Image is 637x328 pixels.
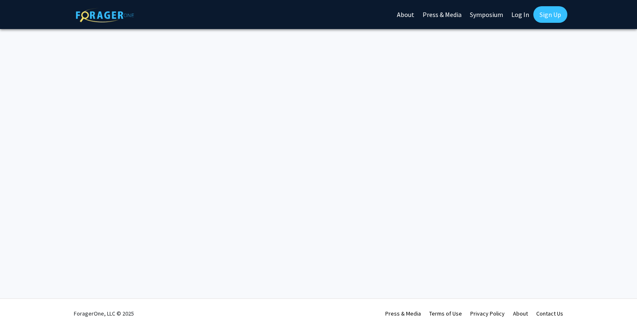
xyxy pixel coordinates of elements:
[536,310,563,317] a: Contact Us
[429,310,462,317] a: Terms of Use
[76,8,134,22] img: ForagerOne Logo
[513,310,528,317] a: About
[385,310,421,317] a: Press & Media
[74,299,134,328] div: ForagerOne, LLC © 2025
[470,310,505,317] a: Privacy Policy
[533,6,567,23] a: Sign Up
